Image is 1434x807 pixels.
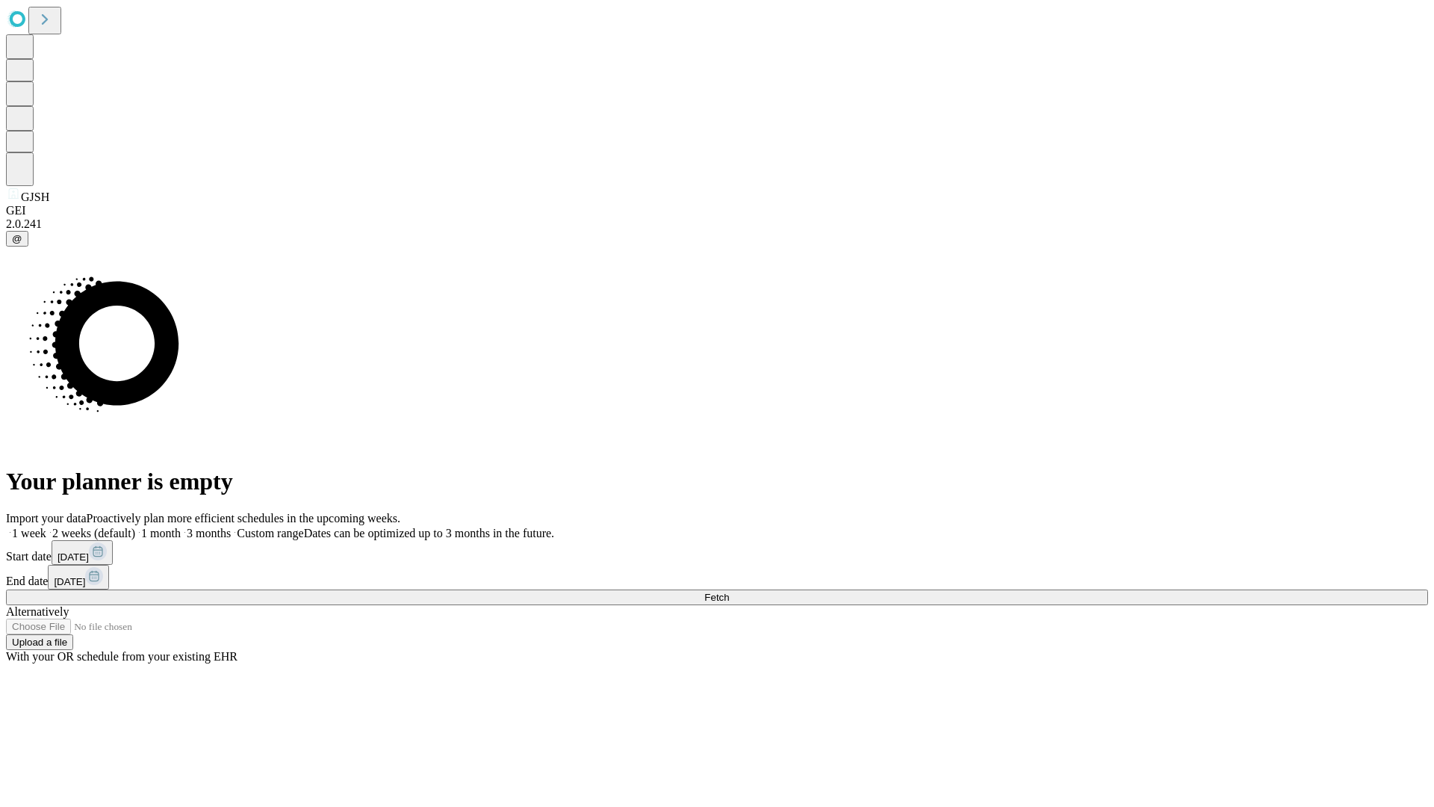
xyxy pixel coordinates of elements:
span: 3 months [187,527,231,539]
span: [DATE] [54,576,85,587]
button: @ [6,231,28,247]
button: Upload a file [6,634,73,650]
div: Start date [6,540,1428,565]
span: Fetch [704,592,729,603]
span: 1 week [12,527,46,539]
span: [DATE] [58,551,89,563]
div: 2.0.241 [6,217,1428,231]
span: @ [12,233,22,244]
h1: Your planner is empty [6,468,1428,495]
span: Proactively plan more efficient schedules in the upcoming weeks. [87,512,400,525]
span: GJSH [21,191,49,203]
button: [DATE] [52,540,113,565]
button: Fetch [6,590,1428,605]
div: End date [6,565,1428,590]
button: [DATE] [48,565,109,590]
span: Dates can be optimized up to 3 months in the future. [304,527,554,539]
span: Alternatively [6,605,69,618]
span: Import your data [6,512,87,525]
span: Custom range [237,527,303,539]
span: 2 weeks (default) [52,527,135,539]
span: With your OR schedule from your existing EHR [6,650,238,663]
div: GEI [6,204,1428,217]
span: 1 month [141,527,181,539]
